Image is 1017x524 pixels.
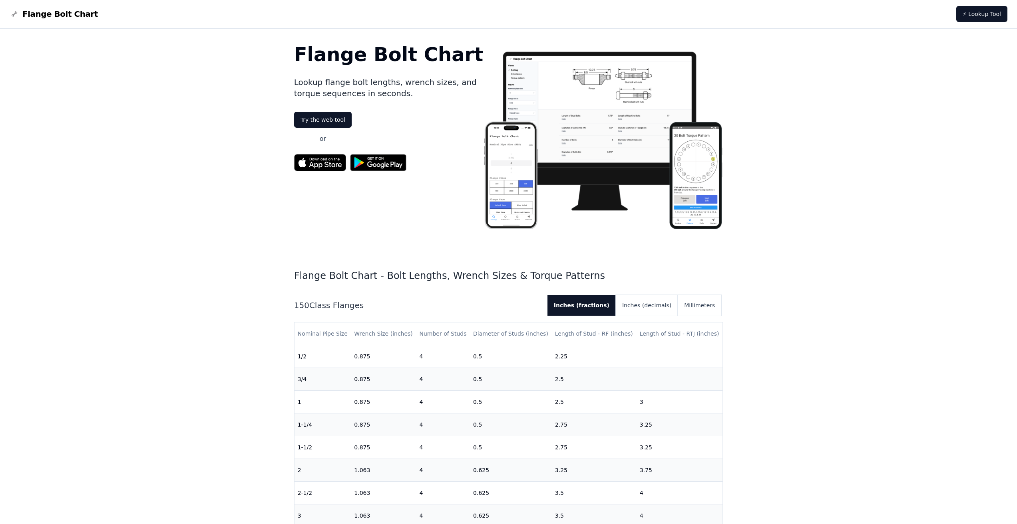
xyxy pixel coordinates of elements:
[295,482,351,504] td: 2-1/2
[295,368,351,391] td: 3/4
[295,391,351,413] td: 1
[416,436,470,459] td: 4
[22,8,98,20] span: Flange Bolt Chart
[637,436,723,459] td: 3.25
[295,322,351,345] th: Nominal Pipe Size
[552,413,637,436] td: 2.75
[416,345,470,368] td: 4
[470,368,552,391] td: 0.5
[294,112,352,128] a: Try the web tool
[552,436,637,459] td: 2.75
[416,322,470,345] th: Number of Studs
[351,322,416,345] th: Wrench Size (inches)
[470,322,552,345] th: Diameter of Studs (inches)
[470,459,552,482] td: 0.625
[470,482,552,504] td: 0.625
[678,295,721,316] button: Millimeters
[552,322,637,345] th: Length of Stud - RF (inches)
[295,413,351,436] td: 1-1/4
[552,345,637,368] td: 2.25
[637,391,723,413] td: 3
[416,413,470,436] td: 4
[637,322,723,345] th: Length of Stud - RTJ (inches)
[294,154,346,171] img: App Store badge for the Flange Bolt Chart app
[10,9,19,19] img: Flange Bolt Chart Logo
[637,459,723,482] td: 3.75
[470,345,552,368] td: 0.5
[294,45,484,64] h1: Flange Bolt Chart
[956,6,1007,22] a: ⚡ Lookup Tool
[10,8,98,20] a: Flange Bolt Chart LogoFlange Bolt Chart
[637,482,723,504] td: 4
[295,345,351,368] td: 1/2
[552,368,637,391] td: 2.5
[470,413,552,436] td: 0.5
[552,459,637,482] td: 3.25
[637,413,723,436] td: 3.25
[416,368,470,391] td: 4
[351,459,416,482] td: 1.063
[295,459,351,482] td: 2
[351,391,416,413] td: 0.875
[294,300,541,311] h2: 150 Class Flanges
[295,436,351,459] td: 1-1/2
[294,269,723,282] h1: Flange Bolt Chart - Bolt Lengths, Wrench Sizes & Torque Patterns
[552,482,637,504] td: 3.5
[416,482,470,504] td: 4
[470,391,552,413] td: 0.5
[547,295,616,316] button: Inches (fractions)
[351,482,416,504] td: 1.063
[351,413,416,436] td: 0.875
[351,345,416,368] td: 0.875
[346,150,411,175] img: Get it on Google Play
[616,295,678,316] button: Inches (decimals)
[552,391,637,413] td: 2.5
[294,77,484,99] p: Lookup flange bolt lengths, wrench sizes, and torque sequences in seconds.
[483,45,723,229] img: Flange bolt chart app screenshot
[470,436,552,459] td: 0.5
[351,368,416,391] td: 0.875
[416,459,470,482] td: 4
[351,436,416,459] td: 0.875
[320,134,326,144] p: or
[416,391,470,413] td: 4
